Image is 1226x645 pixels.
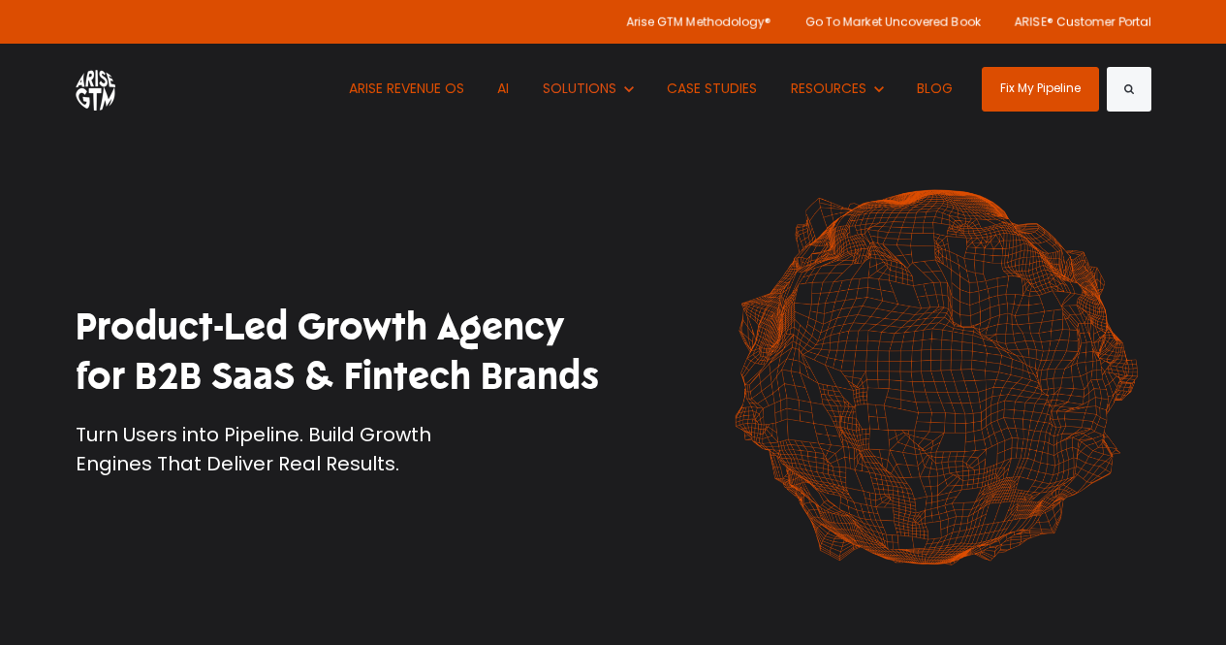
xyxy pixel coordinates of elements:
p: Turn Users into Pipeline. Build Growth Engines That Deliver Real Results. [76,420,599,478]
a: AI [484,44,524,134]
a: CASE STUDIES [653,44,772,134]
img: shape-61 orange [720,169,1151,586]
a: BLOG [903,44,968,134]
img: ARISE GTM logo (1) white [76,67,115,111]
button: Show submenu for RESOURCES RESOURCES [776,44,897,134]
button: Show submenu for SOLUTIONS SOLUTIONS [528,44,647,134]
a: ARISE REVENUE OS [334,44,479,134]
span: RESOURCES [791,79,866,98]
button: Search [1107,67,1151,112]
span: SOLUTIONS [543,79,616,98]
nav: Desktop navigation [334,44,967,134]
h1: Product-Led Growth Agency for B2B SaaS & Fintech Brands [76,303,599,403]
a: Fix My Pipeline [982,67,1099,112]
